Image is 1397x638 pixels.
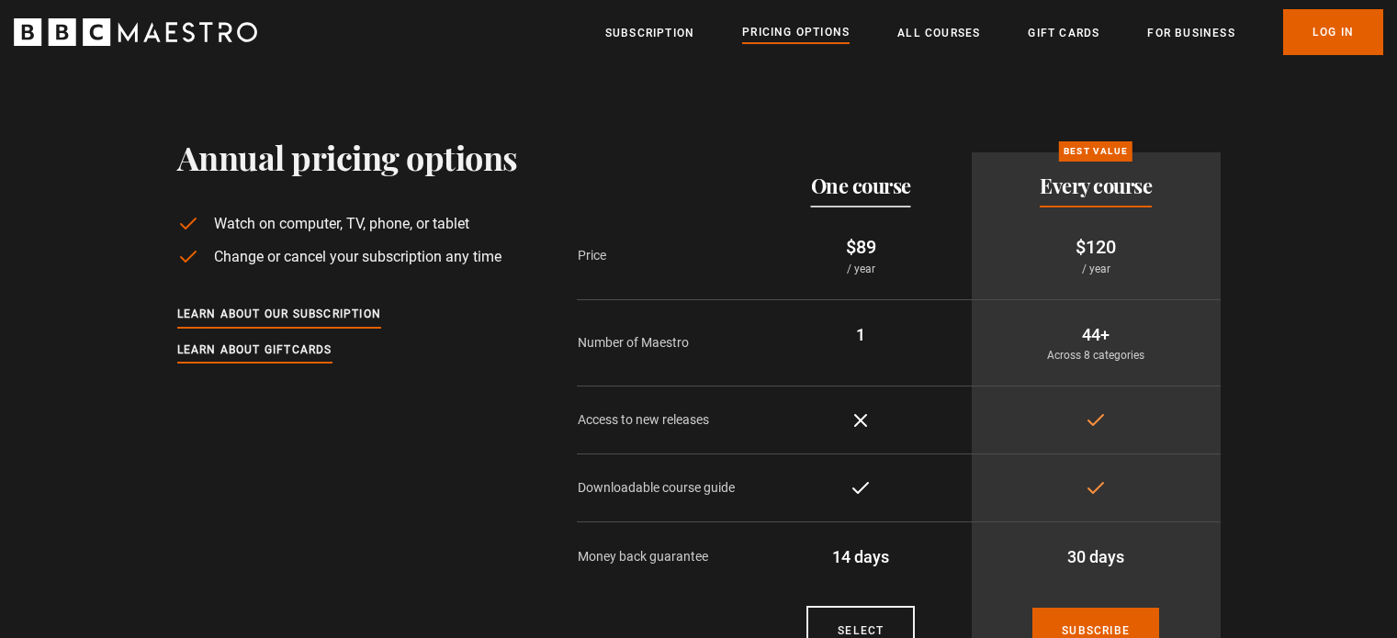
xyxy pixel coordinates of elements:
[177,138,518,176] h1: Annual pricing options
[765,233,957,261] p: $89
[986,233,1206,261] p: $120
[742,23,850,43] a: Pricing Options
[578,246,750,265] p: Price
[1283,9,1383,55] a: Log In
[1059,141,1132,162] p: Best value
[578,547,750,566] p: Money back guarantee
[605,24,694,42] a: Subscription
[1147,24,1234,42] a: For business
[811,174,911,196] h2: One course
[177,341,332,361] a: Learn about giftcards
[1040,174,1152,196] h2: Every course
[578,410,750,430] p: Access to new releases
[765,261,957,277] p: / year
[986,347,1206,364] p: Across 8 categories
[986,261,1206,277] p: / year
[765,322,957,347] p: 1
[578,333,750,353] p: Number of Maestro
[177,246,518,268] li: Change or cancel your subscription any time
[1028,24,1099,42] a: Gift Cards
[177,213,518,235] li: Watch on computer, TV, phone, or tablet
[897,24,980,42] a: All Courses
[14,18,257,46] svg: BBC Maestro
[986,322,1206,347] p: 44+
[986,544,1206,569] p: 30 days
[605,9,1383,55] nav: Primary
[765,544,957,569] p: 14 days
[177,305,382,325] a: Learn about our subscription
[578,478,750,498] p: Downloadable course guide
